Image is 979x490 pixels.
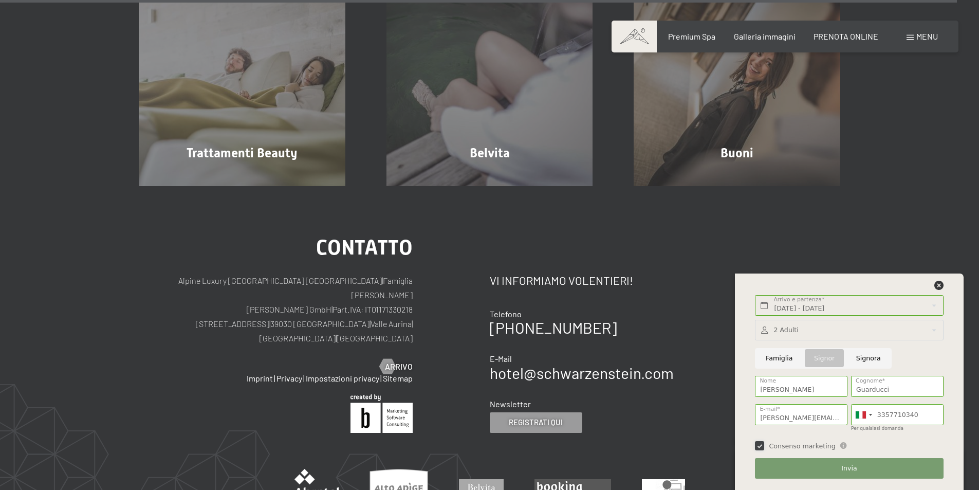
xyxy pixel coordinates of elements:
[336,333,337,343] span: |
[331,304,333,314] span: |
[852,405,875,425] div: Italy (Italia): +39
[382,276,383,285] span: |
[187,146,297,160] span: Trattamenti Beauty
[668,31,715,41] a: Premium Spa
[755,458,943,479] button: Invia
[383,373,413,383] a: Sitemap
[412,319,413,329] span: |
[734,31,796,41] a: Galleria immagini
[490,309,522,319] span: Telefono
[303,373,305,383] span: |
[490,399,531,409] span: Newsletter
[247,373,273,383] a: Imprint
[841,464,857,473] span: Invia
[509,417,563,428] span: Registrati qui
[721,146,753,160] span: Buoni
[316,235,413,260] span: Contatto
[769,442,835,451] span: Consenso marketing
[490,318,617,337] a: [PHONE_NUMBER]
[306,373,379,383] a: Impostazioni privacy
[851,426,903,431] label: Per qualsiasi domanda
[350,394,413,433] img: Brandnamic GmbH | Leading Hospitality Solutions
[814,31,878,41] a: PRENOTA ONLINE
[490,364,674,382] a: hotel@schwarzenstein.com
[490,354,512,364] span: E-Mail
[380,361,413,372] a: Arrivo
[380,373,382,383] span: |
[916,31,938,41] span: Menu
[470,146,510,160] span: Belvita
[139,274,413,346] p: Alpine Luxury [GEOGRAPHIC_DATA] [GEOGRAPHIC_DATA] Famiglia [PERSON_NAME] [PERSON_NAME] GmbH Part....
[274,373,275,383] span: |
[490,274,633,287] span: Vi informiamo volentieri!
[385,361,413,372] span: Arrivo
[370,319,371,329] span: |
[269,319,270,329] span: |
[276,373,302,383] a: Privacy
[851,404,944,425] input: 312 345 6789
